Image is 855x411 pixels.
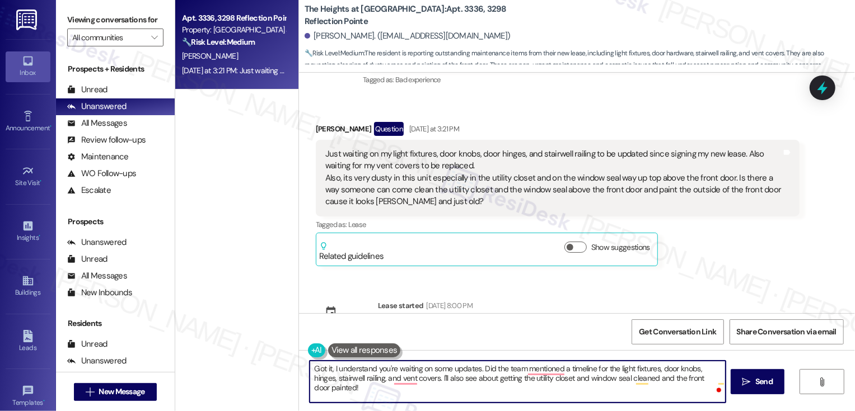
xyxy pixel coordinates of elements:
[67,101,127,112] div: Unanswered
[74,383,157,401] button: New Message
[316,122,800,140] div: [PERSON_NAME]
[6,271,50,301] a: Buildings
[182,12,286,24] div: Apt. 3336, 3298 Reflection Pointe
[50,122,52,130] span: •
[67,151,129,163] div: Maintenance
[43,397,45,405] span: •
[348,220,366,229] span: Lease
[151,33,157,42] i: 
[363,72,847,88] div: Tagged as:
[67,287,132,299] div: New Inbounds
[305,48,855,72] span: : The resident is reporting outstanding maintenance items from their new lease, including light f...
[182,51,238,61] span: [PERSON_NAME]
[40,177,42,185] span: •
[319,242,384,262] div: Related guidelines
[6,162,50,192] a: Site Visit •
[310,361,726,403] textarea: To enrich screen reader interactions, please activate Accessibility in Grammarly extension settings
[182,24,286,36] div: Property: [GEOGRAPHIC_DATA] at [GEOGRAPHIC_DATA]
[67,355,127,367] div: Unanswered
[16,10,39,30] img: ResiDesk Logo
[742,377,751,386] i: 
[305,3,529,27] b: The Heights at [GEOGRAPHIC_DATA]: Apt. 3336, 3298 Reflection Pointe
[182,37,255,47] strong: 🔧 Risk Level: Medium
[632,319,723,344] button: Get Conversation Link
[6,327,50,357] a: Leads
[67,168,136,179] div: WO Follow-ups
[56,216,175,228] div: Prospects
[86,388,94,396] i: 
[730,319,844,344] button: Share Conversation via email
[374,122,404,136] div: Question
[305,30,511,42] div: [PERSON_NAME]. ([EMAIL_ADDRESS][DOMAIN_NAME])
[6,51,50,82] a: Inbox
[67,253,108,265] div: Unread
[755,376,773,388] span: Send
[72,29,146,46] input: All communities
[56,318,175,329] div: Residents
[378,300,424,311] div: Lease started
[305,49,364,58] strong: 🔧 Risk Level: Medium
[67,11,163,29] label: Viewing conversations for
[325,148,782,208] div: Just waiting on my light fixtures, door knobs, door hinges, and stairwell railing to be updated s...
[99,386,144,398] span: New Message
[67,134,146,146] div: Review follow-ups
[67,84,108,96] div: Unread
[67,338,108,350] div: Unread
[818,377,826,386] i: 
[56,63,175,75] div: Prospects + Residents
[67,270,127,282] div: All Messages
[737,326,837,338] span: Share Conversation via email
[67,117,127,129] div: All Messages
[39,232,40,240] span: •
[67,237,127,248] div: Unanswered
[6,216,50,247] a: Insights •
[423,300,473,311] div: [DATE] 8:00 PM
[591,242,650,253] label: Show suggestions
[731,369,785,394] button: Send
[67,185,111,196] div: Escalate
[316,216,800,233] div: Tagged as:
[395,75,441,84] span: Bad experience
[407,123,459,135] div: [DATE] at 3:21 PM
[639,326,716,338] span: Get Conversation Link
